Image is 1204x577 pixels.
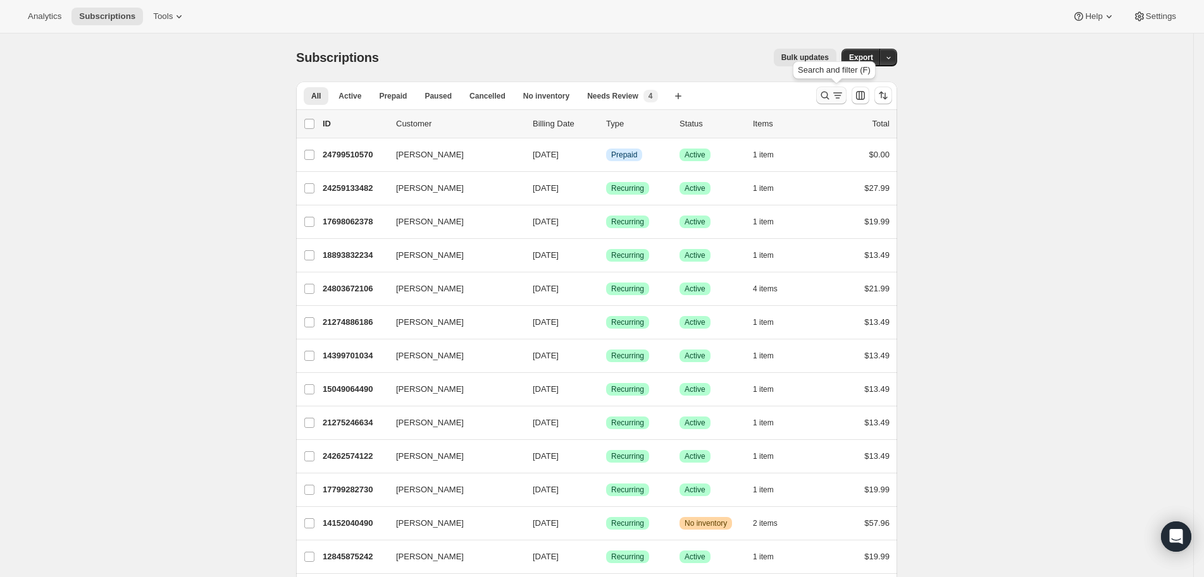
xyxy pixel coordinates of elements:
button: 1 item [753,447,788,465]
span: $57.96 [864,518,890,528]
button: [PERSON_NAME] [388,446,515,466]
span: Recurring [611,518,644,528]
button: [PERSON_NAME] [388,480,515,500]
span: Active [338,91,361,101]
div: 17799282730[PERSON_NAME][DATE]SuccessRecurringSuccessActive1 item$19.99 [323,481,890,499]
button: 2 items [753,514,791,532]
button: [PERSON_NAME] [388,178,515,198]
span: [DATE] [533,485,559,494]
p: 24799510570 [323,149,386,161]
p: 21275246634 [323,416,386,429]
span: No inventory [523,91,569,101]
button: [PERSON_NAME] [388,547,515,567]
p: 14399701034 [323,349,386,362]
span: Cancelled [469,91,506,101]
div: IDCustomerBilling DateTypeStatusItemsTotal [323,118,890,130]
span: Active [685,384,705,394]
span: 1 item [753,150,774,160]
span: Export [849,52,873,63]
span: 2 items [753,518,778,528]
span: Recurring [611,485,644,495]
span: 1 item [753,217,774,227]
span: Active [685,183,705,193]
p: 12845875242 [323,550,386,563]
button: 1 item [753,347,788,365]
span: Settings [1146,11,1176,21]
p: 17799282730 [323,483,386,496]
div: 17698062378[PERSON_NAME][DATE]SuccessRecurringSuccessActive1 item$19.99 [323,213,890,231]
span: [PERSON_NAME] [396,182,464,195]
p: Billing Date [533,118,596,130]
button: [PERSON_NAME] [388,379,515,399]
p: 15049064490 [323,383,386,396]
span: Prepaid [611,150,637,160]
div: Items [753,118,816,130]
button: Subscriptions [71,8,143,25]
span: $21.99 [864,284,890,293]
span: No inventory [685,518,727,528]
span: 1 item [753,418,774,428]
span: 1 item [753,552,774,562]
p: 17698062378 [323,216,386,228]
span: $19.99 [864,552,890,561]
button: 1 item [753,313,788,331]
span: 1 item [753,384,774,394]
span: Recurring [611,217,644,227]
span: Active [685,418,705,428]
div: 18893832234[PERSON_NAME][DATE]SuccessRecurringSuccessActive1 item$13.49 [323,246,890,264]
span: Recurring [611,384,644,394]
span: [PERSON_NAME] [396,550,464,563]
span: Recurring [611,183,644,193]
span: Active [685,485,705,495]
p: 24262574122 [323,450,386,463]
span: [DATE] [533,384,559,394]
span: [PERSON_NAME] [396,517,464,530]
span: Active [685,451,705,461]
span: [PERSON_NAME] [396,282,464,295]
p: 18893832234 [323,249,386,262]
span: Subscriptions [79,11,135,21]
span: Active [685,150,705,160]
span: Recurring [611,250,644,260]
div: 24262574122[PERSON_NAME][DATE]SuccessRecurringSuccessActive1 item$13.49 [323,447,890,465]
span: $13.49 [864,351,890,360]
span: Help [1085,11,1102,21]
span: Needs Review [587,91,638,101]
div: Open Intercom Messenger [1161,521,1191,552]
span: Recurring [611,552,644,562]
button: Analytics [20,8,69,25]
button: [PERSON_NAME] [388,513,515,533]
p: Total [872,118,890,130]
button: Sort the results [874,87,892,104]
span: Active [685,217,705,227]
span: [PERSON_NAME] [396,416,464,429]
span: [DATE] [533,418,559,427]
span: Analytics [28,11,61,21]
span: $13.49 [864,317,890,327]
button: [PERSON_NAME] [388,279,515,299]
button: 1 item [753,548,788,566]
span: Active [685,552,705,562]
p: Status [680,118,743,130]
div: 15049064490[PERSON_NAME][DATE]SuccessRecurringSuccessActive1 item$13.49 [323,380,890,398]
span: Active [685,317,705,327]
span: $19.99 [864,217,890,226]
span: $13.49 [864,451,890,461]
span: $0.00 [869,150,890,159]
div: 21274886186[PERSON_NAME][DATE]SuccessRecurringSuccessActive1 item$13.49 [323,313,890,331]
span: 1 item [753,317,774,327]
button: Tools [146,8,193,25]
button: 1 item [753,179,788,197]
p: 14152040490 [323,517,386,530]
button: Help [1065,8,1122,25]
button: [PERSON_NAME] [388,346,515,366]
span: Tools [153,11,173,21]
span: [DATE] [533,451,559,461]
span: Subscriptions [296,51,379,64]
div: 21275246634[PERSON_NAME][DATE]SuccessRecurringSuccessActive1 item$13.49 [323,414,890,432]
button: [PERSON_NAME] [388,145,515,165]
span: Recurring [611,317,644,327]
span: [PERSON_NAME] [396,450,464,463]
span: [DATE] [533,317,559,327]
button: 1 item [753,213,788,231]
